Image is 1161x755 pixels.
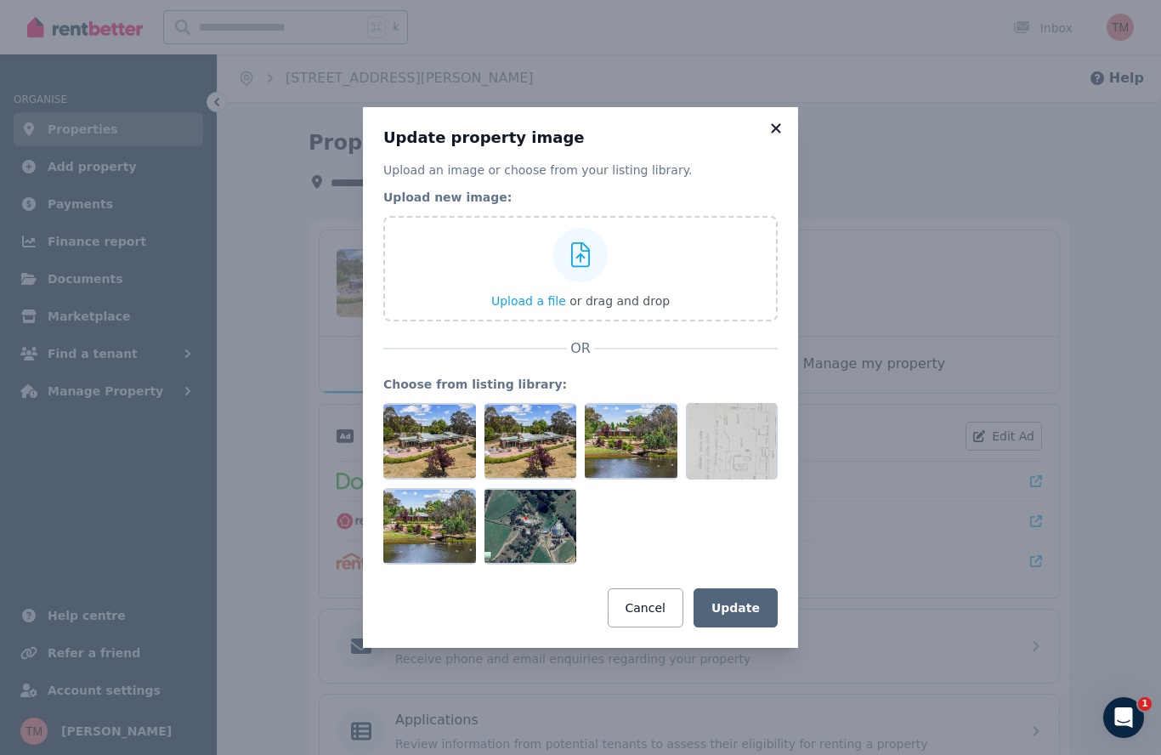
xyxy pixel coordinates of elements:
button: Update [694,588,778,627]
span: OR [567,338,594,359]
legend: Upload new image: [383,189,778,206]
span: or drag and drop [569,294,670,308]
h3: Update property image [383,128,778,148]
span: 1 [1138,697,1152,711]
button: Cancel [608,588,683,627]
legend: Choose from listing library: [383,376,778,393]
span: Upload a file [491,294,566,308]
button: Upload a file or drag and drop [491,292,670,309]
p: Upload an image or choose from your listing library. [383,162,778,179]
iframe: Intercom live chat [1103,697,1144,738]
